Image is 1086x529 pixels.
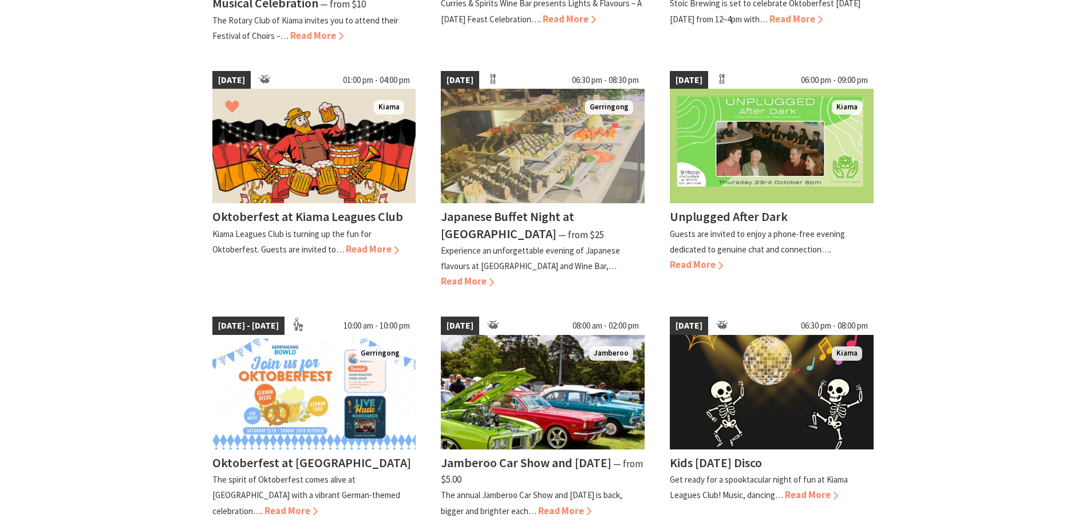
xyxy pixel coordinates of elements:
span: [DATE] [212,71,251,89]
span: 08:00 am - 02:00 pm [567,317,645,335]
span: [DATE] [441,71,479,89]
span: Read More [538,504,591,517]
span: [DATE] [670,317,708,335]
span: Kiama [832,100,862,115]
span: [DATE] [670,71,708,89]
span: Kiama [832,346,862,361]
a: [DATE] 06:00 pm - 09:00 pm Kiama Unplugged After Dark Guests are invited to enjoy a phone-free ev... [670,71,874,290]
span: 06:30 pm - 08:30 pm [566,71,645,89]
a: [DATE] 08:00 am - 02:00 pm Jamberoo Car Show Jamberoo Jamberoo Car Show and [DATE] ⁠— from $5.00 ... [441,317,645,518]
h4: Jamberoo Car Show and [DATE] [441,455,611,471]
span: Read More [543,13,596,25]
h4: Kids [DATE] Disco [670,455,762,471]
span: Read More [346,243,399,255]
span: Jamberoo [589,346,633,361]
p: Experience an unforgettable evening of Japanese flavours at [GEOGRAPHIC_DATA] and Wine Bar,… [441,245,620,271]
span: Gerringong [356,346,404,361]
a: [DATE] 06:30 pm - 08:30 pm Japanese Night at Bella Char Gerringong Japanese Buffet Night at [GEOG... [441,71,645,290]
a: [DATE] 01:00 pm - 04:00 pm German Oktoberfest, Beer Kiama Oktoberfest at Kiama Leagues Club Kiama... [212,71,416,290]
span: 06:00 pm - 09:00 pm [795,71,874,89]
p: Get ready for a spooktacular night of fun at Kiama Leagues Club! Music, dancing… [670,474,848,500]
img: Jamberoo Car Show [441,335,645,449]
span: 06:30 pm - 08:00 pm [795,317,874,335]
span: 01:00 pm - 04:00 pm [337,71,416,89]
span: Kiama [374,100,404,115]
p: The annual Jamberoo Car Show and [DATE] is back, bigger and brighter each… [441,489,622,516]
p: The spirit of Oktoberfest comes alive at [GEOGRAPHIC_DATA] with a vibrant German-themed celebrati... [212,474,400,516]
p: The Rotary Club of Kiama invites you to attend their Festival of Choirs –… [212,15,398,41]
a: [DATE] 06:30 pm - 08:00 pm Spooky skeletons dancing at halloween disco Kiama Kids [DATE] Disco Ge... [670,317,874,518]
span: Read More [441,275,494,287]
p: Kiama Leagues Club is turning up the fun for Oktoberfest. Guests are invited to… [212,228,372,255]
a: [DATE] - [DATE] 10:00 am - 10:00 pm Gerringong Oktoberfest at [GEOGRAPHIC_DATA] The spirit of Okt... [212,317,416,518]
img: Spooky skeletons dancing at halloween disco [670,335,874,449]
h4: Oktoberfest at Kiama Leagues Club [212,208,403,224]
h4: Unplugged After Dark [670,208,788,224]
button: Click to Favourite Oktoberfest at Kiama Leagues Club [214,88,251,127]
span: Read More [290,29,343,42]
p: Guests are invited to enjoy a phone-free evening dedicated to genuine chat and connection…. [670,228,845,255]
img: Japanese Night at Bella Char [441,89,645,203]
span: Read More [785,488,838,501]
img: German Oktoberfest, Beer [212,89,416,203]
span: 10:00 am - 10:00 pm [338,317,416,335]
span: Read More [670,258,723,271]
h4: Oktoberfest at [GEOGRAPHIC_DATA] [212,455,411,471]
span: Gerringong [585,100,633,115]
span: ⁠— from $25 [558,228,604,241]
span: Read More [264,504,318,517]
span: [DATE] - [DATE] [212,317,285,335]
span: [DATE] [441,317,479,335]
h4: Japanese Buffet Night at [GEOGRAPHIC_DATA] [441,208,574,241]
span: Read More [769,13,823,25]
